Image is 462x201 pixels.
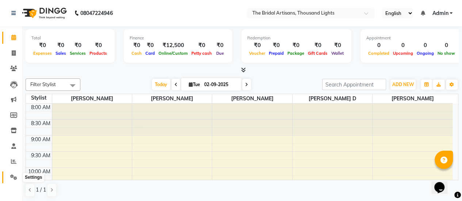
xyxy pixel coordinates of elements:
span: Services [68,51,88,56]
button: ADD NEW [390,80,416,90]
div: 9:30 AM [30,152,52,159]
span: Expenses [31,51,54,56]
span: Today [152,79,170,90]
img: logo [19,3,69,23]
div: 0 [415,41,436,50]
span: Filter Stylist [30,81,56,87]
span: Admin [432,9,448,17]
div: 0 [436,41,457,50]
span: Prepaid [267,51,286,56]
div: Redemption [247,35,345,41]
div: ₹0 [144,41,157,50]
div: Appointment [366,35,457,41]
div: ₹0 [214,41,226,50]
div: 8:00 AM [30,104,52,111]
span: No show [436,51,457,56]
span: Ongoing [415,51,436,56]
div: Finance [130,35,226,41]
span: Tue [187,82,202,87]
div: Stylist [26,94,52,102]
span: [PERSON_NAME] [212,94,292,103]
span: [PERSON_NAME] D [293,94,372,103]
div: ₹0 [130,41,144,50]
div: ₹0 [54,41,68,50]
div: Total [31,35,109,41]
input: Search Appointment [322,79,386,90]
div: ₹0 [306,41,329,50]
div: ₹0 [68,41,88,50]
span: Due [214,51,226,56]
div: Settings [23,173,44,182]
span: Cash [130,51,144,56]
span: Products [88,51,109,56]
span: Upcoming [391,51,415,56]
span: Gift Cards [306,51,329,56]
span: Sales [54,51,68,56]
div: ₹0 [329,41,345,50]
div: ₹0 [247,41,267,50]
div: ₹0 [88,41,109,50]
span: [PERSON_NAME] [52,94,132,103]
span: [PERSON_NAME] [373,94,453,103]
div: 10:00 AM [27,168,52,175]
span: Online/Custom [157,51,190,56]
span: [PERSON_NAME] [132,94,212,103]
iframe: chat widget [431,172,455,194]
b: 08047224946 [80,3,112,23]
span: Voucher [247,51,267,56]
input: 2025-09-02 [202,79,238,90]
div: ₹0 [31,41,54,50]
span: Petty cash [190,51,214,56]
div: 8:30 AM [30,120,52,127]
span: Card [144,51,157,56]
span: 1 / 1 [36,186,46,194]
span: ADD NEW [392,82,414,87]
span: Completed [366,51,391,56]
div: 0 [391,41,415,50]
span: Package [286,51,306,56]
div: ₹0 [267,41,286,50]
div: ₹0 [190,41,214,50]
div: 9:00 AM [30,136,52,143]
div: ₹0 [286,41,306,50]
span: Wallet [329,51,345,56]
div: 0 [366,41,391,50]
div: ₹12,500 [157,41,190,50]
